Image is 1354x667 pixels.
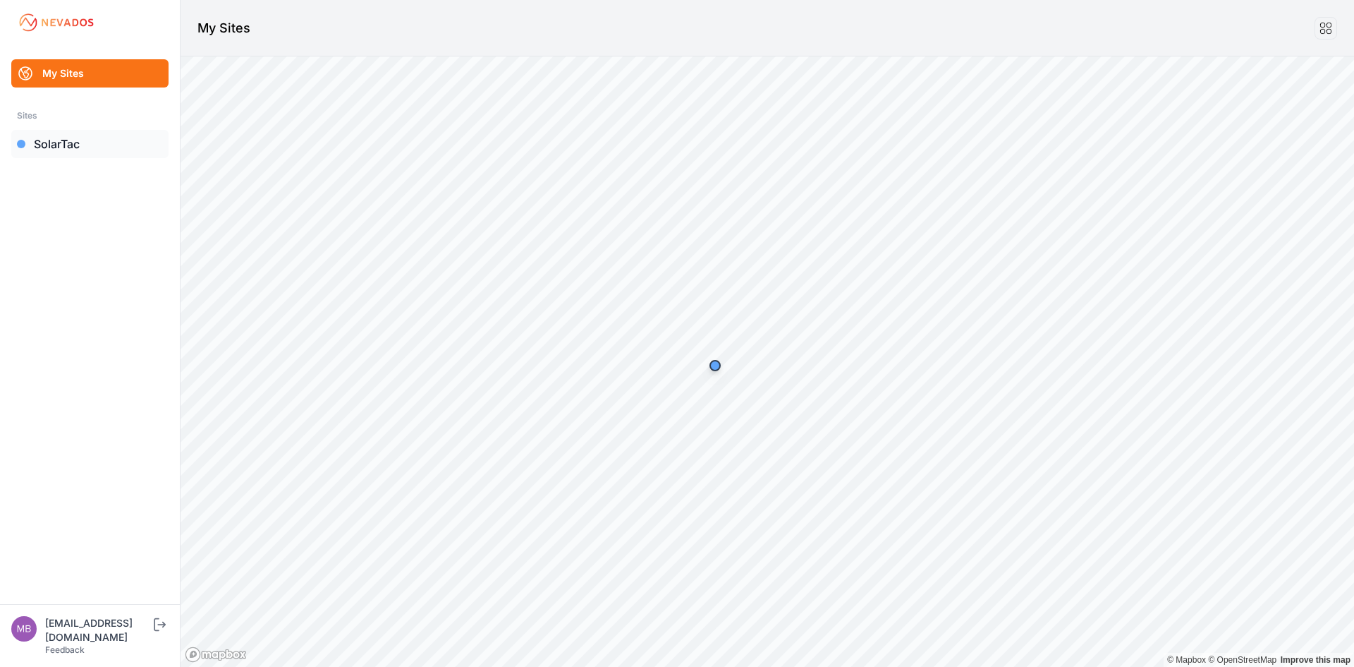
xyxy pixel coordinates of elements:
h1: My Sites [197,18,250,38]
canvas: Map [181,56,1354,667]
a: Map feedback [1281,655,1350,665]
img: mb@sbenergy.com [11,616,37,642]
div: Sites [17,107,163,124]
div: Map marker [701,351,729,380]
a: SolarTac [11,130,169,158]
a: OpenStreetMap [1208,655,1276,665]
a: My Sites [11,59,169,88]
div: [EMAIL_ADDRESS][DOMAIN_NAME] [45,616,151,644]
a: Feedback [45,644,85,655]
img: Nevados [17,11,96,34]
a: Mapbox [1167,655,1206,665]
a: Mapbox logo [185,647,247,663]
